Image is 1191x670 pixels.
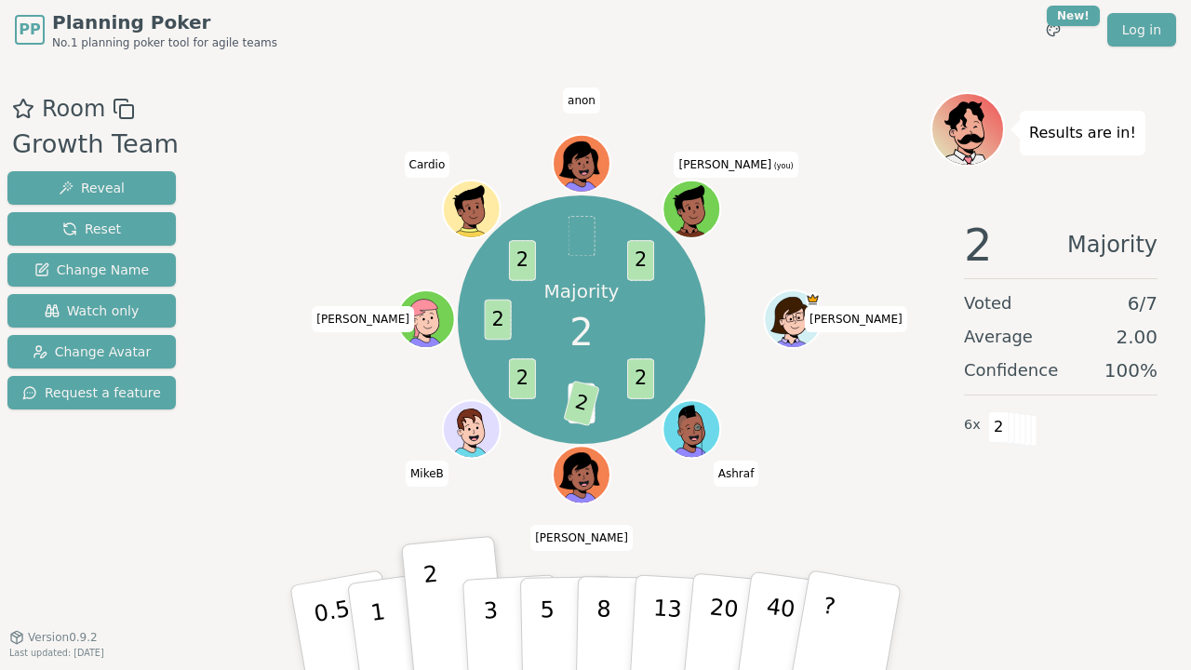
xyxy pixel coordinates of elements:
[33,342,152,361] span: Change Avatar
[7,253,176,287] button: Change Name
[1107,13,1176,47] a: Log in
[988,411,1010,443] span: 2
[964,415,981,435] span: 6 x
[7,294,176,328] button: Watch only
[1037,13,1070,47] button: New!
[569,304,593,360] span: 2
[771,162,794,170] span: (you)
[9,630,98,645] button: Version0.9.2
[964,324,1033,350] span: Average
[19,19,40,41] span: PP
[1029,120,1136,146] p: Results are in!
[1128,290,1158,316] span: 6 / 7
[45,301,140,320] span: Watch only
[805,306,907,332] span: Click to change your name
[22,383,161,402] span: Request a feature
[714,461,759,487] span: Click to change your name
[7,212,176,246] button: Reset
[9,648,104,658] span: Last updated: [DATE]
[485,300,512,341] span: 2
[28,630,98,645] span: Version 0.9.2
[15,9,277,50] a: PPPlanning PokerNo.1 planning poker tool for agile teams
[544,278,620,304] p: Majority
[42,92,105,126] span: Room
[964,357,1058,383] span: Confidence
[52,35,277,50] span: No.1 planning poker tool for agile teams
[964,222,993,267] span: 2
[52,9,277,35] span: Planning Poker
[563,87,600,114] span: Click to change your name
[62,220,121,238] span: Reset
[7,376,176,409] button: Request a feature
[509,240,536,281] span: 2
[7,335,176,368] button: Change Avatar
[405,152,450,178] span: Click to change your name
[1104,357,1158,383] span: 100 %
[12,92,34,126] button: Add as favourite
[422,561,447,663] p: 2
[1116,324,1158,350] span: 2.00
[312,306,414,332] span: Click to change your name
[7,171,176,205] button: Reveal
[627,240,654,281] span: 2
[664,182,718,236] button: Click to change your avatar
[563,381,599,427] span: 2
[34,261,149,279] span: Change Name
[530,525,633,551] span: Click to change your name
[964,290,1012,316] span: Voted
[509,358,536,399] span: 2
[1067,222,1158,267] span: Majority
[674,152,797,178] span: Click to change your name
[806,292,820,306] span: Ansley is the host
[59,179,125,197] span: Reveal
[406,461,448,487] span: Click to change your name
[627,358,654,399] span: 2
[1047,6,1100,26] div: New!
[12,126,179,164] div: Growth Team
